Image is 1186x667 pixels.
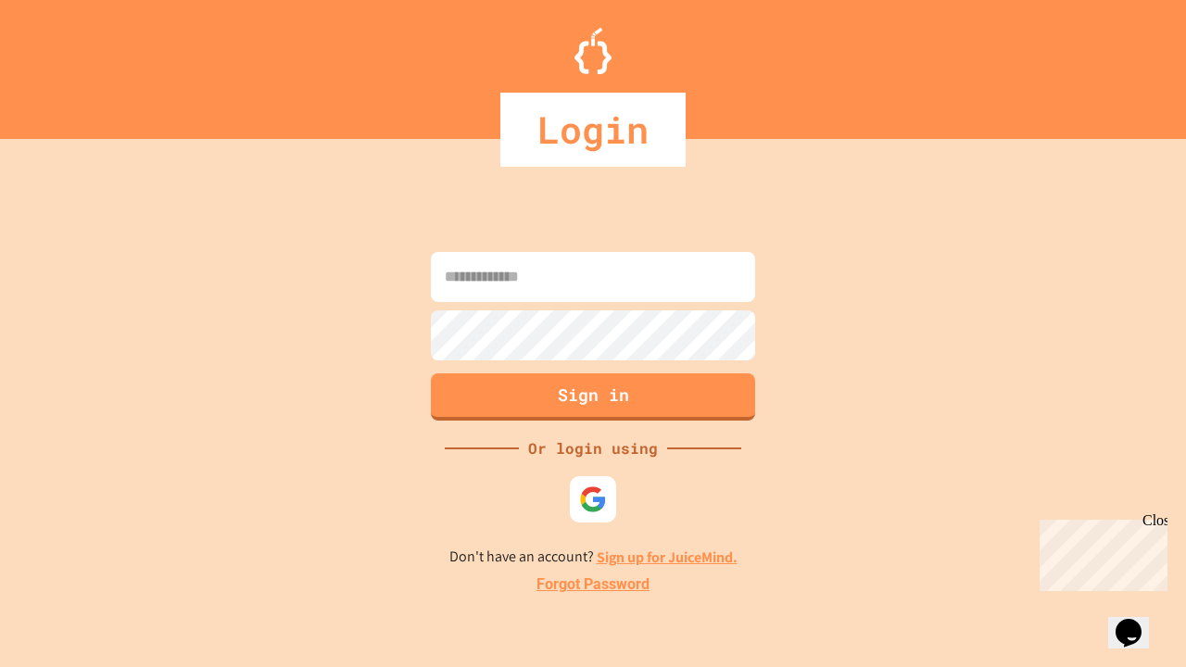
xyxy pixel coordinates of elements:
div: Chat with us now!Close [7,7,128,118]
a: Sign up for JuiceMind. [597,547,738,567]
iframe: chat widget [1032,512,1167,591]
iframe: chat widget [1108,593,1167,648]
img: google-icon.svg [579,485,607,513]
button: Sign in [431,373,755,421]
img: Logo.svg [574,28,612,74]
p: Don't have an account? [449,546,738,569]
div: Login [500,93,686,167]
div: Or login using [519,437,667,459]
a: Forgot Password [536,573,650,596]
